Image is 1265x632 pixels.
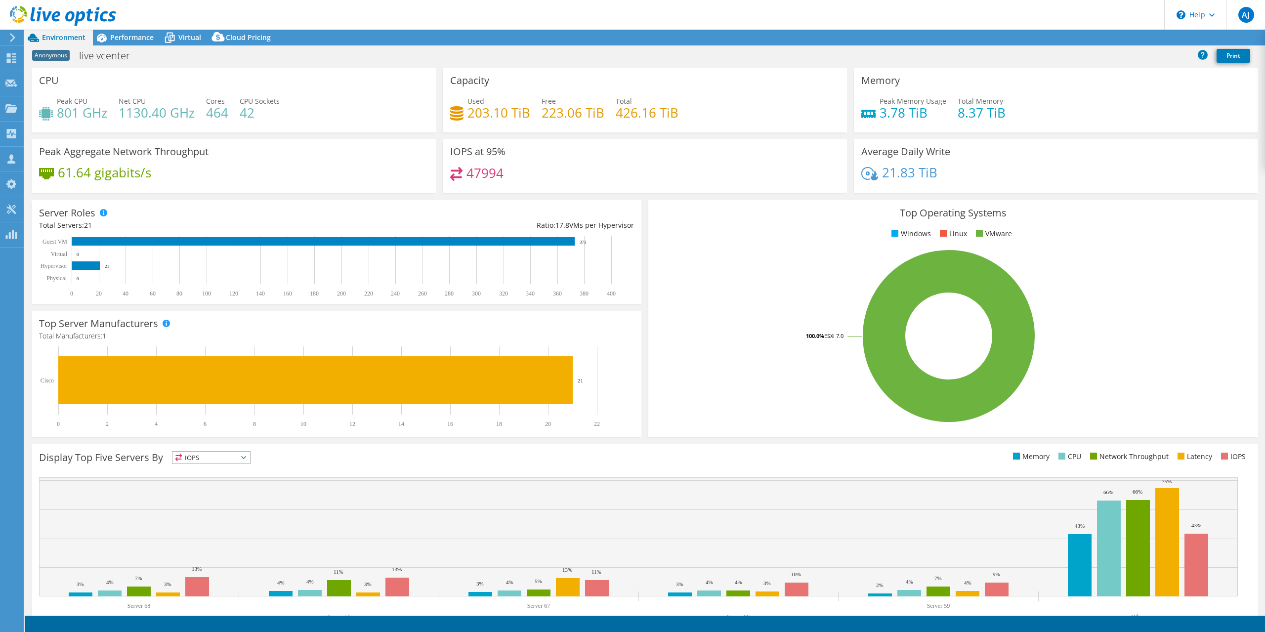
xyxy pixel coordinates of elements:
[84,220,92,230] span: 21
[51,251,68,257] text: Virtual
[656,208,1251,218] h3: Top Operating Systems
[964,580,971,586] text: 4%
[77,252,79,257] text: 0
[39,331,634,341] h4: Total Manufacturers:
[958,107,1006,118] h4: 8.37 TiB
[337,220,634,231] div: Ratio: VMs per Hypervisor
[1177,10,1185,19] svg: \n
[42,238,67,245] text: Guest VM
[46,275,67,282] text: Physical
[607,290,616,297] text: 400
[119,96,146,106] span: Net CPU
[77,581,84,587] text: 3%
[1133,489,1142,495] text: 66%
[526,290,535,297] text: 340
[1238,7,1254,23] span: AJ
[364,581,372,587] text: 3%
[192,566,202,572] text: 13%
[542,107,604,118] h4: 223.06 TiB
[337,290,346,297] text: 200
[1011,451,1050,462] li: Memory
[591,569,601,575] text: 11%
[57,421,60,427] text: 0
[164,581,171,587] text: 3%
[727,613,750,620] text: Server 66
[594,421,600,427] text: 22
[240,107,280,118] h4: 42
[328,613,350,620] text: Server 56
[927,602,950,609] text: Server 59
[616,107,678,118] h4: 426.16 TiB
[861,75,900,86] h3: Memory
[1217,49,1250,63] a: Print
[39,75,59,86] h3: CPU
[256,290,265,297] text: 140
[882,167,937,178] h4: 21.83 TiB
[349,421,355,427] text: 12
[472,290,481,297] text: 300
[206,107,228,118] h4: 464
[735,579,742,585] text: 4%
[70,290,73,297] text: 0
[106,421,109,427] text: 2
[496,421,502,427] text: 18
[934,575,942,581] text: 7%
[476,581,484,587] text: 3%
[41,262,67,269] text: Hypervisor
[300,421,306,427] text: 10
[937,228,967,239] li: Linux
[450,75,489,86] h3: Capacity
[958,96,1003,106] span: Total Memory
[555,220,569,230] span: 17.8
[889,228,931,239] li: Windows
[562,567,572,573] text: 13%
[1131,613,1144,620] text: Other
[906,579,913,585] text: 4%
[466,168,504,178] h4: 47994
[1175,451,1212,462] li: Latency
[123,290,128,297] text: 40
[96,290,102,297] text: 20
[277,580,285,586] text: 4%
[77,276,79,281] text: 0
[861,146,950,157] h3: Average Daily Write
[1191,522,1201,528] text: 43%
[176,290,182,297] text: 80
[806,332,824,339] tspan: 100.0%
[1075,523,1085,529] text: 43%
[880,107,946,118] h4: 3.78 TiB
[506,579,513,585] text: 4%
[178,33,201,42] span: Virtual
[110,33,154,42] span: Performance
[553,290,562,297] text: 360
[150,290,156,297] text: 60
[535,578,542,584] text: 5%
[450,146,506,157] h3: IOPS at 95%
[39,318,158,329] h3: Top Server Manufacturers
[499,290,508,297] text: 320
[445,290,454,297] text: 280
[824,332,843,339] tspan: ESXi 7.0
[542,96,556,106] span: Free
[545,421,551,427] text: 20
[1219,451,1246,462] li: IOPS
[119,107,195,118] h4: 1130.40 GHz
[58,167,151,178] h4: 61.64 gigabits/s
[1103,489,1113,495] text: 66%
[172,452,250,463] span: IOPS
[102,331,106,340] span: 1
[75,50,145,61] h1: live vcenter
[1056,451,1081,462] li: CPU
[229,290,238,297] text: 120
[32,50,70,61] span: Anonymous
[578,378,583,383] text: 21
[676,581,683,587] text: 3%
[447,421,453,427] text: 16
[39,208,95,218] h3: Server Roles
[253,421,256,427] text: 8
[763,580,771,586] text: 3%
[334,569,343,575] text: 11%
[39,146,209,157] h3: Peak Aggregate Network Throughput
[391,290,400,297] text: 240
[880,96,946,106] span: Peak Memory Usage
